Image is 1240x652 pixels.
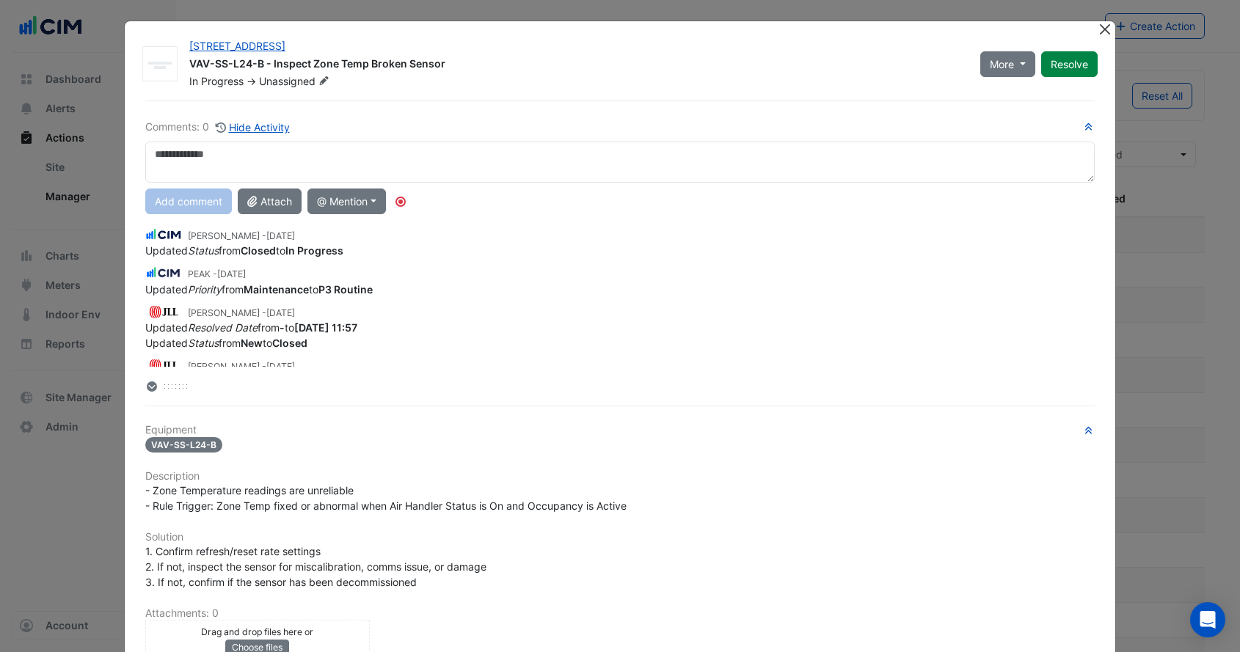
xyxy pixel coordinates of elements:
span: 2025-09-19 09:25:56 [266,230,295,241]
div: Tooltip anchor [394,195,407,208]
img: JLL 151 Property Office [145,304,182,320]
em: Priority [188,283,222,296]
strong: Maintenance [244,283,309,296]
img: CIM [145,265,182,281]
strong: In Progress [285,244,343,257]
span: 1. Confirm refresh/reset rate settings 2. If not, inspect the sensor for miscalibration, comms is... [145,545,486,588]
button: Close [1097,21,1112,37]
div: Open Intercom Messenger [1190,602,1225,637]
h6: Attachments: 0 [145,607,1095,620]
button: More [980,51,1035,77]
span: -> [247,75,256,87]
em: Status [188,337,219,349]
span: 2025-03-02 11:22:16 [217,268,246,279]
span: 2024-05-10 11:57:10 [266,307,295,318]
span: Updated from to [145,337,307,349]
span: More [990,56,1014,72]
span: In Progress [189,75,244,87]
button: Attach [238,188,302,214]
span: 2024-05-10 11:57:04 [266,361,295,372]
em: Resolved Date [188,321,258,334]
small: [PERSON_NAME] - [188,230,295,243]
button: Resolve [1041,51,1098,77]
strong: New [241,337,263,349]
span: Updated from to [145,321,357,334]
img: CIM [145,227,182,243]
h6: Description [145,470,1095,483]
strong: Closed [272,337,307,349]
button: Hide Activity [215,119,291,136]
span: VAV-SS-L24-B [145,437,222,453]
h6: Solution [145,531,1095,543]
span: - Zone Temperature readings are unreliable - Rule Trigger: Zone Temp fixed or abnormal when Air H... [145,484,627,512]
small: [PERSON_NAME] - [188,307,295,320]
div: VAV-SS-L24-B - Inspect Zone Temp Broken Sensor [189,56,963,74]
a: [STREET_ADDRESS] [189,40,285,52]
img: JLL 151 Property Office [145,357,182,373]
fa-layers: More [145,381,158,392]
em: Status [188,244,219,257]
small: Drag and drop files here or [201,626,313,637]
span: Updated from to [145,244,343,257]
strong: Closed [241,244,276,257]
strong: 2024-05-10 11:57:10 [294,321,357,334]
small: PEAK - [188,268,246,281]
div: Comments: 0 [145,119,291,136]
button: @ Mention [307,188,386,214]
span: Updated from to [145,283,373,296]
h6: Equipment [145,424,1095,436]
small: [PERSON_NAME] - [188,360,295,373]
strong: - [280,321,285,334]
strong: P3 Routine [318,283,373,296]
span: Unassigned [259,74,332,89]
